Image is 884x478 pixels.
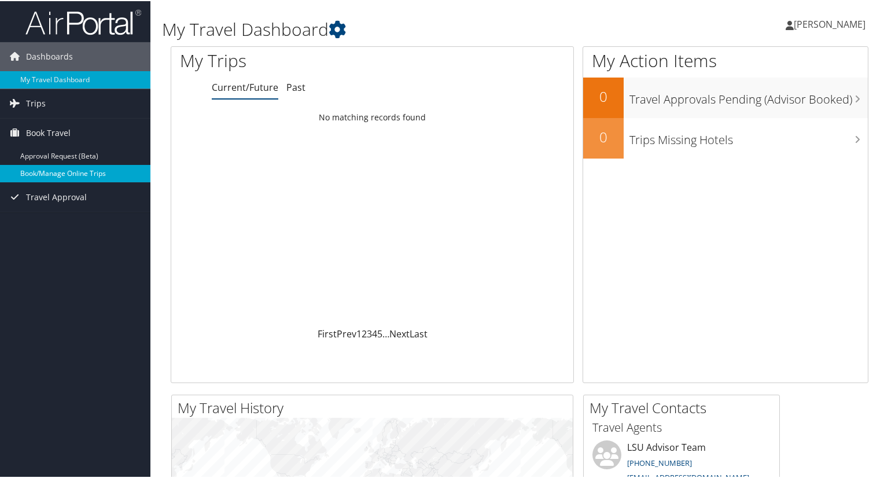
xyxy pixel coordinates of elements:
[389,326,410,339] a: Next
[337,326,356,339] a: Prev
[318,326,337,339] a: First
[592,418,771,435] h3: Travel Agents
[583,47,868,72] h1: My Action Items
[583,76,868,117] a: 0Travel Approvals Pending (Advisor Booked)
[286,80,305,93] a: Past
[794,17,865,30] span: [PERSON_NAME]
[382,326,389,339] span: …
[180,47,397,72] h1: My Trips
[26,117,71,146] span: Book Travel
[590,397,779,417] h2: My Travel Contacts
[627,457,692,467] a: [PHONE_NUMBER]
[26,182,87,211] span: Travel Approval
[25,8,141,35] img: airportal-logo.png
[377,326,382,339] a: 5
[178,397,573,417] h2: My Travel History
[583,117,868,157] a: 0Trips Missing Hotels
[629,84,868,106] h3: Travel Approvals Pending (Advisor Booked)
[583,126,624,146] h2: 0
[356,326,362,339] a: 1
[162,16,639,41] h1: My Travel Dashboard
[26,88,46,117] span: Trips
[583,86,624,105] h2: 0
[171,106,573,127] td: No matching records found
[410,326,428,339] a: Last
[362,326,367,339] a: 2
[372,326,377,339] a: 4
[367,326,372,339] a: 3
[212,80,278,93] a: Current/Future
[786,6,877,41] a: [PERSON_NAME]
[26,41,73,70] span: Dashboards
[629,125,868,147] h3: Trips Missing Hotels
